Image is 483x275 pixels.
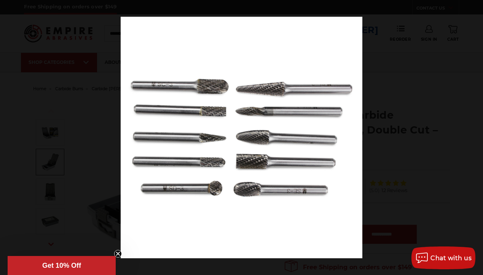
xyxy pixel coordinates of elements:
span: Chat with us [430,254,472,262]
div: Get 10% OffClose teaser [8,256,116,275]
img: CB-SET1-Carbide-Burr-double-cut-10pcs-bits-1-4-inch-shank__85061.1646257959.jpg [121,17,362,258]
button: Close teaser [114,250,122,258]
span: Get 10% Off [42,262,81,269]
button: Chat with us [411,246,475,269]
